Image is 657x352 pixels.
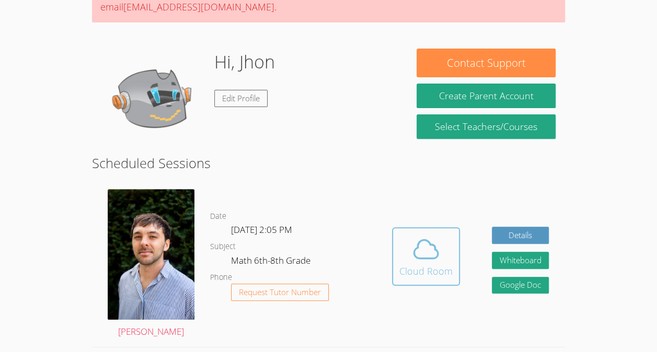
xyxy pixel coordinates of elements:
[108,189,194,339] a: [PERSON_NAME]
[210,210,226,223] dt: Date
[231,224,292,236] span: [DATE] 2:05 PM
[417,114,555,139] a: Select Teachers/Courses
[239,288,321,296] span: Request Tutor Number
[92,153,565,173] h2: Scheduled Sessions
[210,271,232,284] dt: Phone
[231,253,313,271] dd: Math 6th-8th Grade
[417,84,555,108] button: Create Parent Account
[492,277,549,294] a: Google Doc
[492,227,549,244] a: Details
[214,90,268,107] a: Edit Profile
[399,264,453,278] div: Cloud Room
[101,49,206,153] img: default.png
[210,240,236,253] dt: Subject
[417,49,555,77] button: Contact Support
[108,189,194,319] img: profile.jpg
[492,252,549,269] button: Whiteboard
[231,284,329,301] button: Request Tutor Number
[392,227,460,286] button: Cloud Room
[214,49,275,75] h1: Hi, Jhon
